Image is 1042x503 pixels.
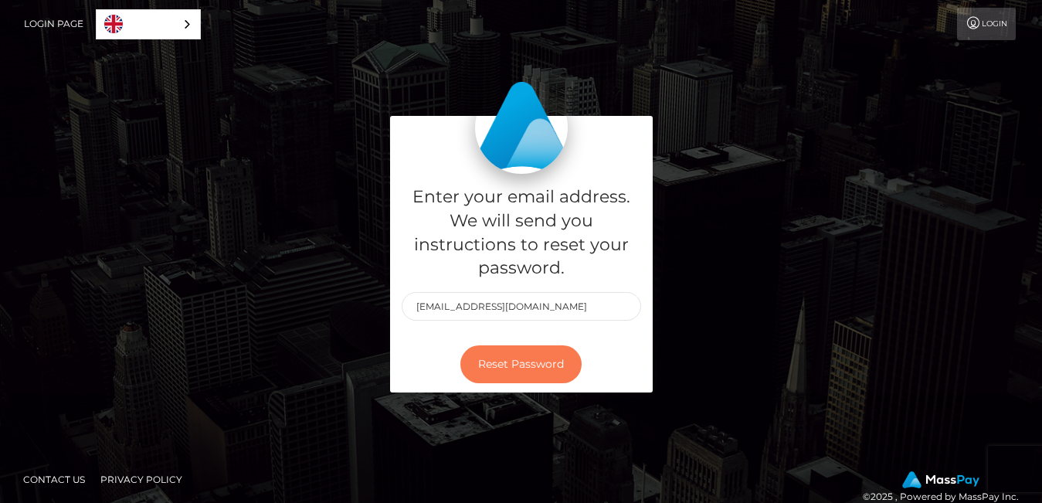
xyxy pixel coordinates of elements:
[96,9,201,39] aside: Language selected: English
[957,8,1016,40] a: Login
[402,292,641,321] input: E-mail...
[94,467,188,491] a: Privacy Policy
[17,467,91,491] a: Contact Us
[24,8,83,40] a: Login Page
[96,9,201,39] div: Language
[402,185,641,280] h5: Enter your email address. We will send you instructions to reset your password.
[460,345,582,383] button: Reset Password
[475,81,568,174] img: MassPay Login
[97,10,200,39] a: English
[902,471,979,488] img: MassPay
